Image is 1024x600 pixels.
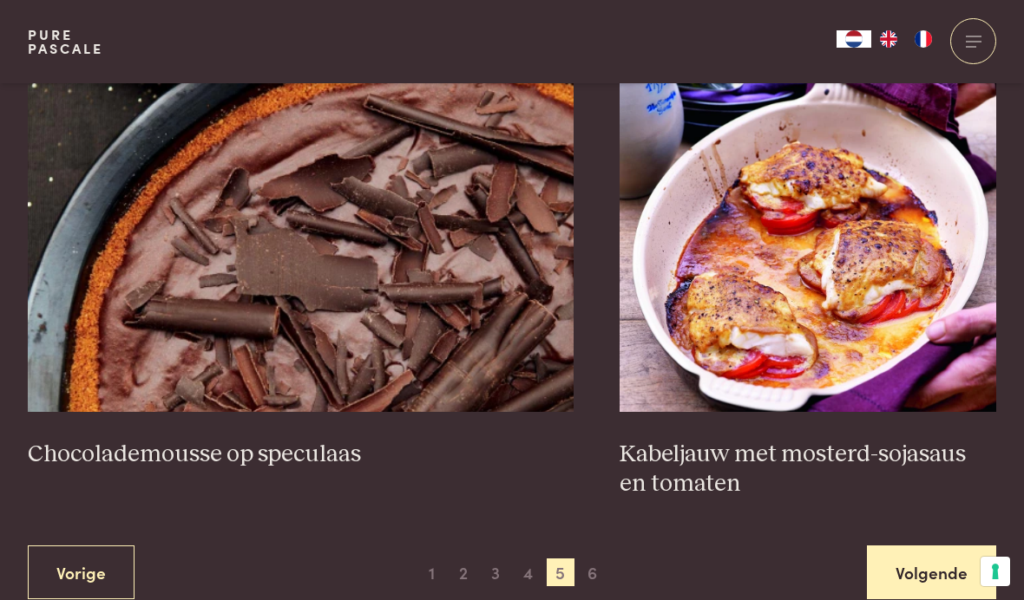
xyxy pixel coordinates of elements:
[837,30,871,48] div: Language
[28,545,135,600] a: Vorige
[547,558,574,586] span: 5
[620,65,996,412] img: Kabeljauw met mosterd-sojasaus en tomaten
[28,28,103,55] a: PurePascale
[28,440,574,470] h3: Chocolademousse op speculaas
[482,558,509,586] span: 3
[871,30,906,48] a: EN
[28,65,574,412] img: Chocolademousse op speculaas
[620,65,996,499] a: Kabeljauw met mosterd-sojasaus en tomaten Kabeljauw met mosterd-sojasaus en tomaten
[837,30,871,48] a: NL
[867,545,996,600] a: Volgende
[417,558,445,586] span: 1
[871,30,941,48] ul: Language list
[906,30,941,48] a: FR
[620,440,996,499] h3: Kabeljauw met mosterd-sojasaus en tomaten
[515,558,542,586] span: 4
[981,557,1010,586] button: Uw voorkeuren voor toestemming voor trackingtechnologieën
[450,558,477,586] span: 2
[579,558,607,586] span: 6
[28,65,574,469] a: Chocolademousse op speculaas Chocolademousse op speculaas
[837,30,941,48] aside: Language selected: Nederlands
